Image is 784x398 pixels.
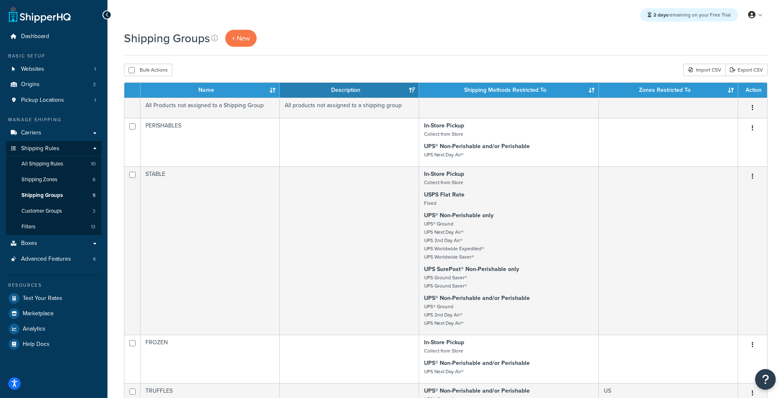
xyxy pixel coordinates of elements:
[141,98,280,118] td: All Products not assigned to a Shipping Group
[23,295,62,302] span: Test Your Rates
[725,64,767,76] a: Export CSV
[424,151,464,158] small: UPS Next Day Air®
[21,176,57,183] span: Shipping Zones
[6,141,101,156] a: Shipping Rules
[653,11,668,19] strong: 2 days
[424,211,493,220] strong: UPS® Non-Perishable only
[755,369,776,390] button: Open Resource Center
[6,93,101,108] a: Pickup Locations 1
[6,282,101,289] div: Resources
[280,83,419,98] th: Description: activate to sort column ascending
[6,306,101,321] a: Marketplace
[424,347,463,355] small: Collect from Store
[424,386,530,395] strong: UPS® Non-Perishable and/or Perishable
[6,77,101,92] li: Origins
[6,125,101,141] a: Carriers
[21,97,64,104] span: Pickup Locations
[21,223,36,230] span: Filters
[141,118,280,166] td: PERISHABLES
[424,274,467,290] small: UPS Ground Saver® UPS Ground Saver®
[6,219,101,235] a: Filters 13
[424,121,464,130] strong: In-Store Pickup
[6,219,101,235] li: Filters
[93,176,95,183] span: 6
[6,172,101,187] li: Shipping Zones
[23,341,50,348] span: Help Docs
[6,62,101,77] li: Websites
[424,179,463,186] small: Collect from Store
[9,6,71,23] a: ShipperHQ Home
[124,30,210,46] h1: Shipping Groups
[94,97,96,104] span: 1
[94,66,96,73] span: 1
[6,252,101,267] a: Advanced Features 6
[21,81,40,88] span: Origins
[6,337,101,352] a: Help Docs
[21,161,63,168] span: All Shipping Rules
[6,141,101,235] li: Shipping Rules
[93,256,96,263] span: 6
[683,64,725,76] div: Import CSV
[424,368,464,375] small: UPS Next Day Air®
[6,204,101,219] li: Customer Groups
[21,192,63,199] span: Shipping Groups
[6,172,101,187] a: Shipping Zones 6
[280,98,419,118] td: All products not assigned to a shipping group
[424,265,519,273] strong: UPS SurePost® Non-Perishable only
[6,62,101,77] a: Websites 1
[6,321,101,336] a: Analytics
[124,64,172,76] button: Bulk Actions
[424,303,464,327] small: UPS® Ground UPS 2nd Day Air® UPS Next Day Air®
[21,33,49,40] span: Dashboard
[6,291,101,306] a: Test Your Rates
[6,252,101,267] li: Advanced Features
[424,359,530,367] strong: UPS® Non-Perishable and/or Perishable
[6,53,101,60] div: Basic Setup
[6,188,101,203] li: Shipping Groups
[91,161,95,168] span: 10
[640,8,738,22] div: remaining on your Free Trial
[232,34,250,43] span: + New
[141,83,280,98] th: Name: activate to sort column ascending
[6,116,101,123] div: Manage Shipping
[93,81,96,88] span: 2
[23,326,45,333] span: Analytics
[141,335,280,383] td: FROZEN
[23,310,54,317] span: Marketplace
[6,29,101,44] a: Dashboard
[424,142,530,151] strong: UPS® Non-Perishable and/or Perishable
[424,190,465,199] strong: USPS Flat Rate
[21,129,41,137] span: Carriers
[6,204,101,219] a: Customer Groups 3
[6,77,101,92] a: Origins 2
[21,240,37,247] span: Boxes
[424,294,530,302] strong: UPS® Non-Perishable and/or Perishable
[6,236,101,251] a: Boxes
[21,208,62,215] span: Customer Groups
[6,188,101,203] a: Shipping Groups 5
[599,83,738,98] th: Zones Restricted To: activate to sort column ascending
[6,93,101,108] li: Pickup Locations
[424,170,464,178] strong: In-Store Pickup
[21,66,44,73] span: Websites
[93,208,95,215] span: 3
[6,156,101,172] li: All Shipping Rules
[21,256,71,263] span: Advanced Features
[21,145,60,152] span: Shipping Rules
[91,223,95,230] span: 13
[419,83,599,98] th: Shipping Methods Restricted To: activate to sort column ascending
[225,30,257,47] a: + New
[93,192,95,199] span: 5
[738,83,767,98] th: Action
[141,166,280,335] td: STABLE
[424,130,463,138] small: Collect from Store
[424,199,436,207] small: Fixed
[6,156,101,172] a: All Shipping Rules 10
[424,338,464,347] strong: In-Store Pickup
